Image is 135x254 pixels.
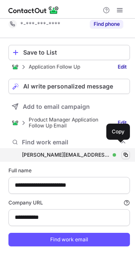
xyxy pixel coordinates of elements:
button: Add to email campaign [8,99,130,114]
span: Add to email campaign [23,103,90,110]
img: ContactOut [12,119,19,126]
a: Edit [114,119,130,127]
a: Edit [114,63,130,71]
label: Company URL [8,199,130,207]
p: Product Manager Application Follow Up Email [29,117,109,129]
img: ContactOut [12,63,19,70]
button: Find work email [8,136,130,148]
span: AI write personalized message [23,83,113,90]
div: [PERSON_NAME][EMAIL_ADDRESS][PERSON_NAME][PERSON_NAME][DOMAIN_NAME] [22,151,109,159]
span: Find work email [22,138,120,146]
label: Full name [8,167,130,174]
div: Save to List [23,49,126,56]
button: Save to List [8,45,130,60]
p: Application Follow Up [29,64,80,70]
button: AI write personalized message [8,79,130,94]
button: Find work email [8,233,130,246]
img: ContactOut v5.3.10 [8,5,59,15]
button: Reveal Button [90,20,123,28]
div: Product Manager Application Follow Up Email [12,117,109,129]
